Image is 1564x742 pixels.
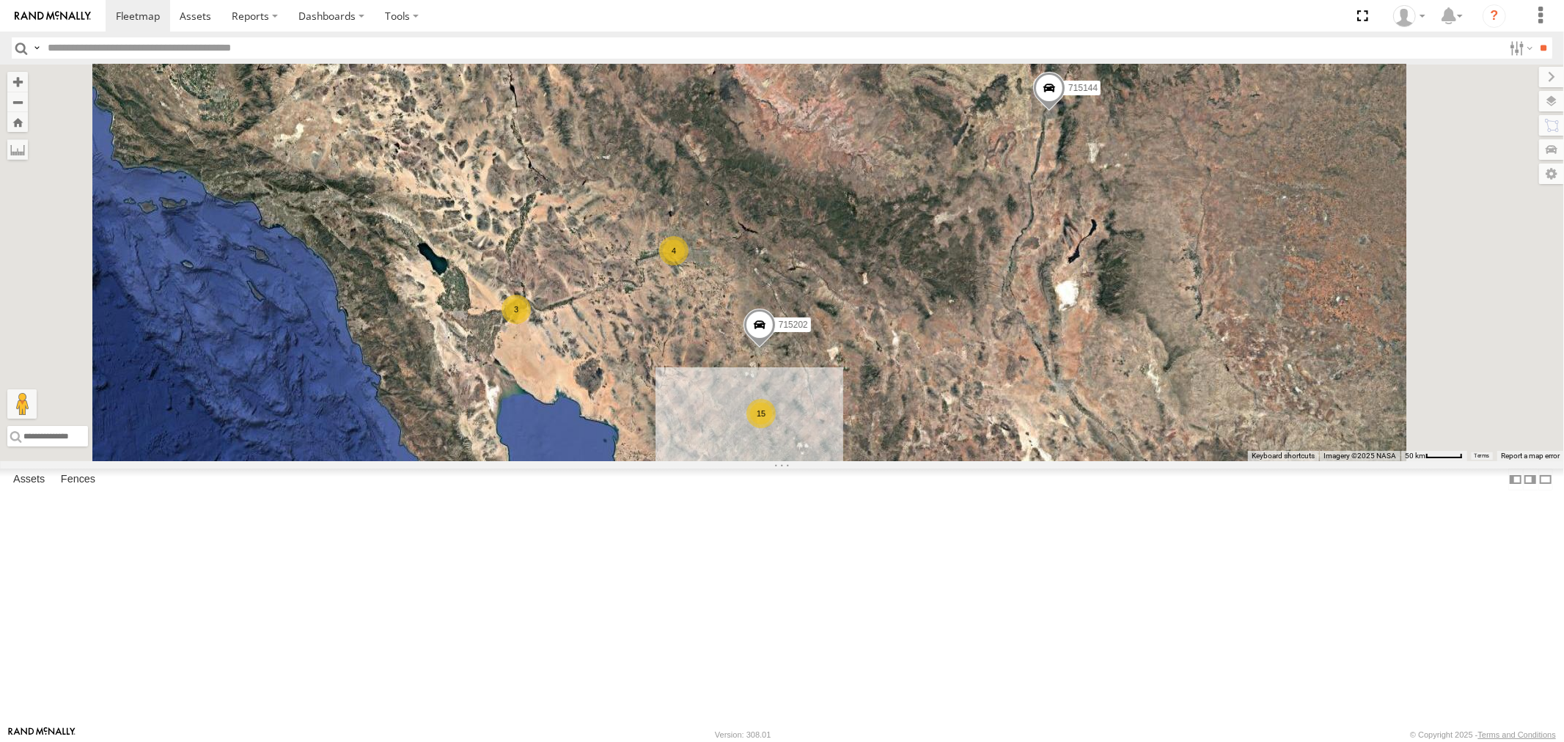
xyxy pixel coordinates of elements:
label: Map Settings [1539,164,1564,184]
span: 715202 [778,320,807,330]
button: Zoom Home [7,112,28,132]
a: Terms (opens in new tab) [1475,453,1490,459]
label: Dock Summary Table to the Right [1523,469,1538,490]
div: Version: 308.01 [715,730,771,739]
a: Terms and Conditions [1478,730,1556,739]
label: Hide Summary Table [1538,469,1553,490]
span: 715144 [1068,83,1098,93]
a: Visit our Website [8,727,76,742]
div: Jason Ham [1388,5,1431,27]
button: Keyboard shortcuts [1252,451,1315,461]
label: Assets [6,469,52,490]
label: Measure [7,139,28,160]
div: © Copyright 2025 - [1410,730,1556,739]
button: Drag Pegman onto the map to open Street View [7,389,37,419]
label: Dock Summary Table to the Left [1508,469,1523,490]
span: Imagery ©2025 NASA [1323,452,1396,460]
div: 15 [746,399,776,428]
img: rand-logo.svg [15,11,91,21]
div: 4 [659,236,689,265]
button: Zoom in [7,72,28,92]
label: Search Query [31,37,43,59]
div: 3 [502,295,531,324]
button: Zoom out [7,92,28,112]
i: ? [1483,4,1506,28]
span: 50 km [1405,452,1425,460]
label: Search Filter Options [1504,37,1535,59]
button: Map Scale: 50 km per 47 pixels [1400,451,1467,461]
label: Fences [54,469,103,490]
a: Report a map error [1501,452,1560,460]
